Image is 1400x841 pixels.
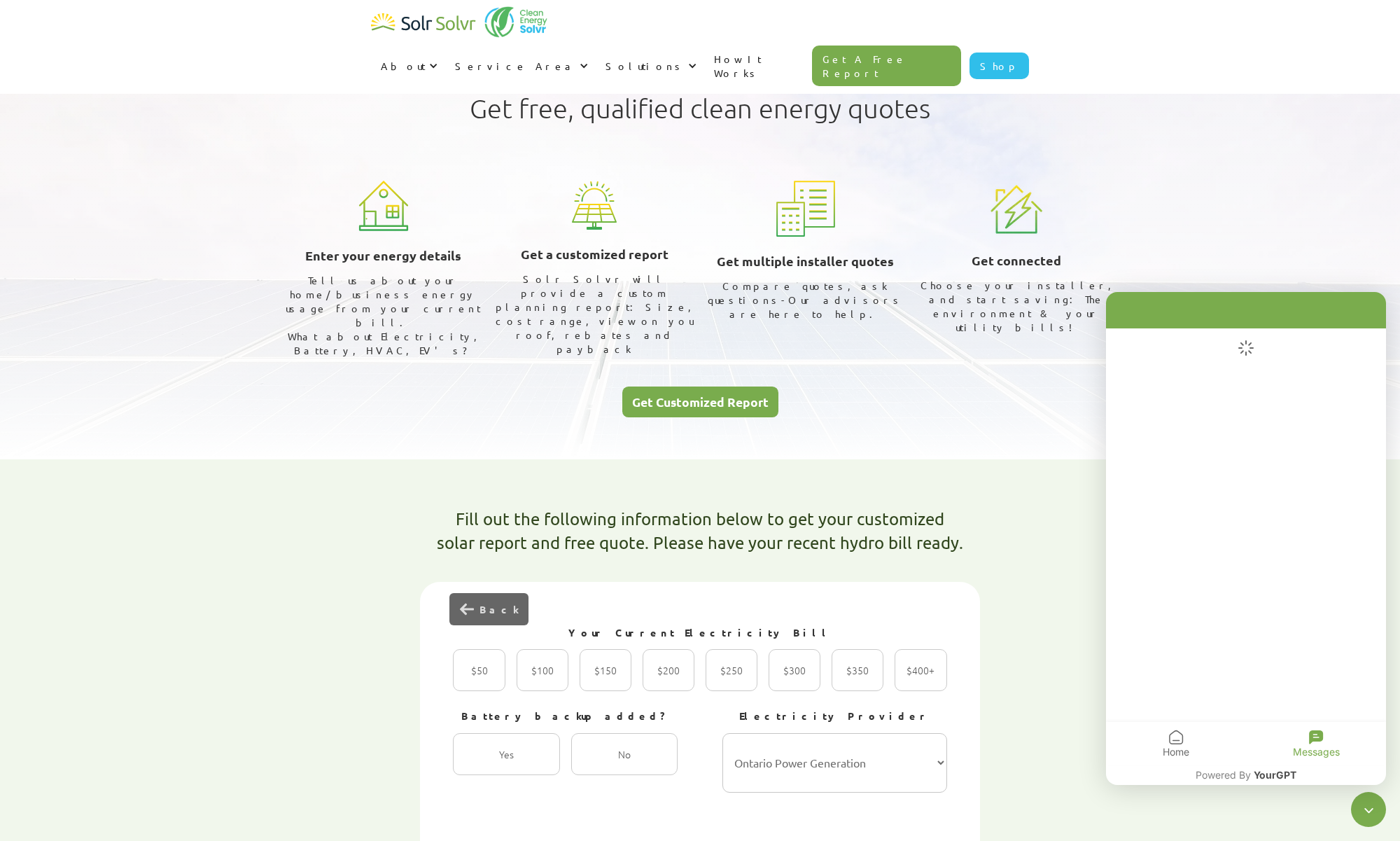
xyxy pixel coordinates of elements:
h3: Get multiple installer quotes [717,251,894,272]
h1: Get free, qualified clean energy quotes [470,93,930,124]
a: Get Customized Report [622,387,778,418]
div: About [371,45,445,87]
a: Shop [969,53,1029,79]
div: Chatbot is open [1106,292,1386,785]
a: How It Works [704,38,812,94]
h2: Your Current Electricity Bill [453,626,946,640]
div: Messages [1293,745,1340,759]
span: Powered By [1196,769,1251,781]
div: Service Area [445,45,596,87]
div: Choose your installer, and start saving: The environment & your utility bills! [917,278,1117,334]
button: Close chatbot widget [1351,792,1386,827]
div: Tell us about your home/business energy usage from your current bill. What about Electricity, Bat... [283,273,484,357]
div: About [381,59,426,73]
div: Compare quotes, ask questions-Our advisors are here to help. [706,279,906,321]
div: Back [479,602,518,616]
span: YourGPT [1254,769,1296,781]
h3: Get connected [972,250,1061,271]
h1: Fill out the following information below to get your customized solar report and free quote. Plea... [437,507,963,554]
h2: Battery backup added? [453,709,678,723]
h3: Get a customized report [521,244,668,265]
a: powered by YourGPT [1196,768,1296,782]
div: Service Area [455,59,576,73]
div: Solutions [596,45,704,87]
div: Home [1163,745,1189,759]
div: Get Customized Report [632,396,769,408]
div: Open Home tab [1106,722,1246,765]
div: Solutions [605,59,685,73]
div: 2 of 4 [449,611,951,807]
a: Get A Free Report [812,46,962,86]
div: previous slide [449,593,528,625]
h3: Enter your energy details [305,245,461,266]
div: Solr Solvr will provide a custom planning report: Size, cost range, view on you roof, rebates and... [495,272,695,356]
h2: Electricity Provider [722,709,947,723]
div: Open Messages tab [1246,722,1386,765]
